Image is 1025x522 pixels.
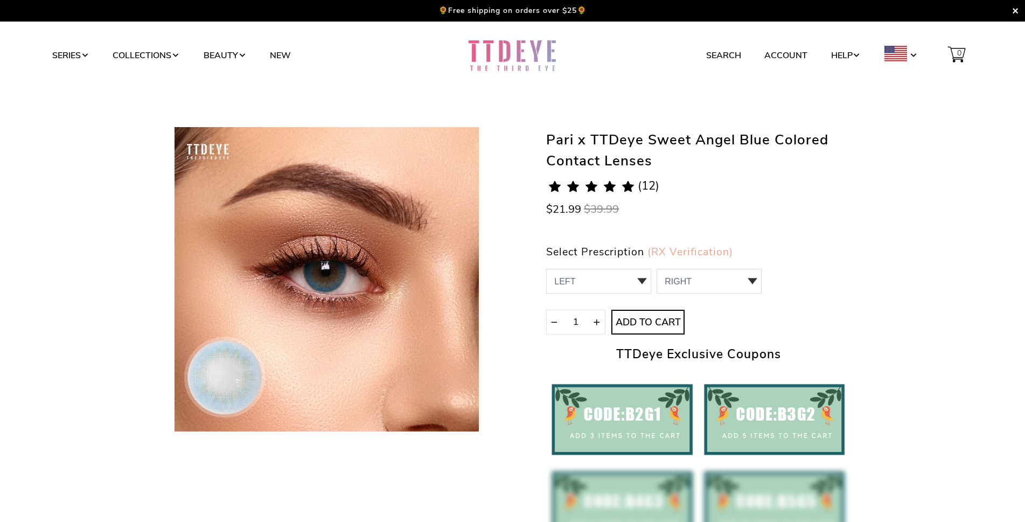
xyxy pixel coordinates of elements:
[638,180,659,192] span: (12)
[611,310,685,335] button: Add to Cart
[706,45,741,66] a: Search
[546,202,581,217] span: $21.99
[884,46,907,61] img: USD.png
[546,345,850,364] h2: TTDeye Exclusive Coupons
[438,5,587,16] p: 🌻Free shipping on orders over $25🌻
[584,202,619,217] span: $39.99
[546,245,644,259] span: Select Prescription
[113,45,180,66] a: Collections
[764,45,807,66] a: Account
[942,45,973,66] a: 0
[546,269,651,294] select: 0.00 / Plano,-4.75,-5.00,-6.50,-7.00,-7.50 0 1 2 3 4 5
[954,43,964,64] span: 0
[657,269,762,294] select: 0 1 2 3 4 5
[204,45,247,66] a: Beauty
[647,245,733,259] a: (RX Verification)
[612,317,684,329] span: Add to Cart
[546,179,850,201] a: 5.0 rating (12 votes)
[831,45,861,66] a: Help
[52,45,89,66] a: Series
[546,127,850,171] h1: Pari x TTDeye Sweet Angel Blue Colored Contact Lenses
[175,127,479,431] img: Pari x TTDeye Sweet Angel Blue Colored Contact Lenses
[270,45,291,66] a: New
